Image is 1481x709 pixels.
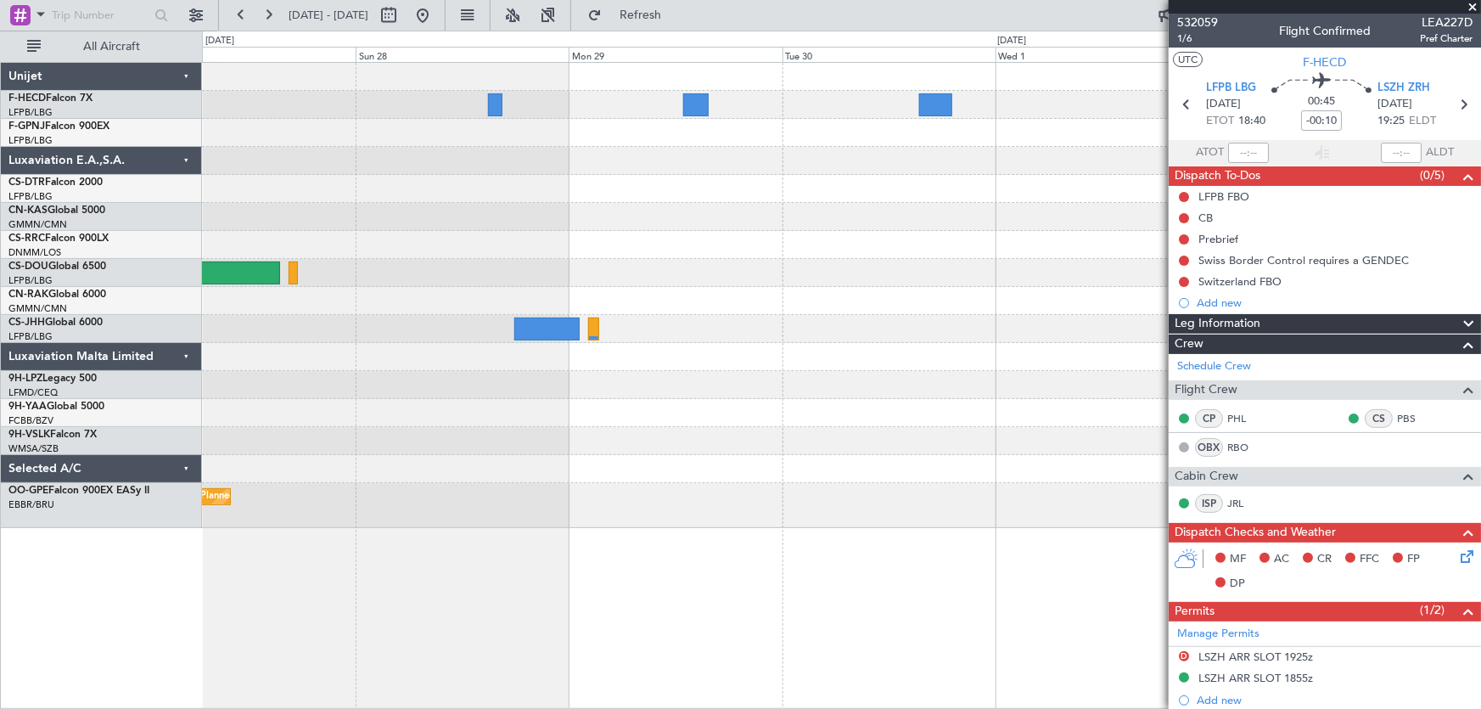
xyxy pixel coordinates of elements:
[143,47,356,62] div: Sat 27
[8,274,53,287] a: LFPB/LBG
[1230,551,1246,568] span: MF
[1197,295,1473,310] div: Add new
[1426,144,1454,161] span: ALDT
[52,3,149,28] input: Trip Number
[8,262,106,272] a: CS-DOUGlobal 6500
[1409,113,1436,130] span: ELDT
[8,442,59,455] a: WMSA/SZB
[1304,53,1347,71] span: F-HECD
[8,318,45,328] span: CS-JHH
[8,402,104,412] a: 9H-YAAGlobal 5000
[8,177,103,188] a: CS-DTRFalcon 2000
[8,121,109,132] a: F-GPNJFalcon 900EX
[8,121,45,132] span: F-GPNJ
[1195,438,1223,457] div: OBX
[8,93,93,104] a: F-HECDFalcon 7X
[205,34,234,48] div: [DATE]
[1195,409,1223,428] div: CP
[8,177,45,188] span: CS-DTR
[8,430,97,440] a: 9H-VSLKFalcon 7X
[1227,440,1265,455] a: RBO
[8,234,45,244] span: CS-RRC
[8,234,109,244] a: CS-RRCFalcon 900LX
[1195,494,1223,513] div: ISP
[8,374,42,384] span: 9H-LPZ
[8,386,58,399] a: LFMD/CEQ
[356,47,569,62] div: Sun 28
[1175,166,1260,186] span: Dispatch To-Dos
[8,205,105,216] a: CN-KASGlobal 5000
[1206,96,1241,113] span: [DATE]
[1198,274,1282,289] div: Switzerland FBO
[580,2,682,29] button: Refresh
[1238,113,1265,130] span: 18:40
[8,106,53,119] a: LFPB/LBG
[1175,380,1237,400] span: Flight Crew
[1308,93,1335,110] span: 00:45
[1198,671,1313,685] div: LSZH ARR SLOT 1855z
[1279,23,1371,41] div: Flight Confirmed
[1175,602,1215,622] span: Permits
[1317,551,1332,568] span: CR
[1397,411,1435,426] a: PBS
[1360,551,1379,568] span: FFC
[1420,14,1473,31] span: LEA227D
[1206,80,1256,97] span: LFPB LBG
[8,190,53,203] a: LFPB/LBG
[1177,626,1259,643] a: Manage Permits
[1420,31,1473,46] span: Pref Charter
[1377,80,1430,97] span: LSZH ZRH
[8,218,67,231] a: GMMN/CMN
[1197,693,1473,707] div: Add new
[8,486,48,496] span: OO-GPE
[1230,576,1245,593] span: DP
[19,33,184,60] button: All Aircraft
[1175,335,1203,354] span: Crew
[1420,601,1445,619] span: (1/2)
[1175,523,1336,543] span: Dispatch Checks and Weather
[783,47,996,62] div: Tue 30
[996,47,1209,62] div: Wed 1
[8,414,53,427] a: FCBB/BZV
[44,41,179,53] span: All Aircraft
[1198,650,1313,664] div: LSZH ARR SLOT 1925z
[1377,96,1412,113] span: [DATE]
[1177,14,1218,31] span: 532059
[1420,166,1445,184] span: (0/5)
[8,330,53,343] a: LFPB/LBG
[1198,189,1249,204] div: LFPB FBO
[8,402,47,412] span: 9H-YAA
[1198,232,1238,246] div: Prebrief
[8,246,61,259] a: DNMM/LOS
[8,374,97,384] a: 9H-LPZLegacy 500
[8,290,106,300] a: CN-RAKGlobal 6000
[1228,143,1269,163] input: --:--
[1198,253,1409,267] div: Swiss Border Control requires a GENDEC
[1206,113,1234,130] span: ETOT
[1227,496,1265,511] a: JRL
[569,47,782,62] div: Mon 29
[8,93,46,104] span: F-HECD
[1407,551,1420,568] span: FP
[1175,467,1238,487] span: Cabin Crew
[8,134,53,147] a: LFPB/LBG
[8,430,50,440] span: 9H-VSLK
[1173,52,1203,67] button: UTC
[8,318,103,328] a: CS-JHHGlobal 6000
[8,302,67,315] a: GMMN/CMN
[1198,211,1213,225] div: CB
[605,9,676,21] span: Refresh
[8,205,48,216] span: CN-KAS
[1365,409,1393,428] div: CS
[998,34,1027,48] div: [DATE]
[1177,358,1251,375] a: Schedule Crew
[1177,31,1218,46] span: 1/6
[1227,411,1265,426] a: PHL
[1179,651,1189,661] button: D
[8,498,54,511] a: EBBR/BRU
[1175,314,1260,334] span: Leg Information
[8,290,48,300] span: CN-RAK
[1274,551,1289,568] span: AC
[1377,113,1405,130] span: 19:25
[8,486,149,496] a: OO-GPEFalcon 900EX EASy II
